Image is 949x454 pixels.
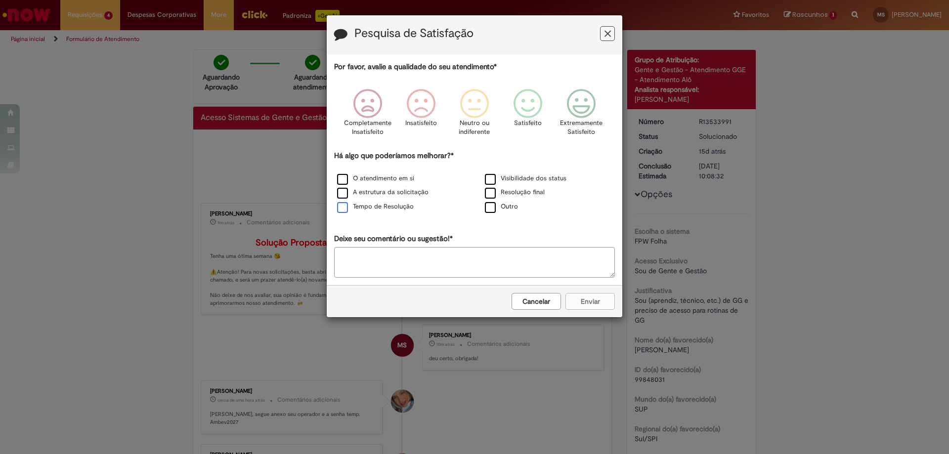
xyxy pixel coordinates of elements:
[560,119,603,137] p: Extremamente Satisfeito
[344,119,391,137] p: Completamente Insatisfeito
[485,174,566,183] label: Visibilidade dos status
[485,188,545,197] label: Resolução final
[334,151,615,214] div: Há algo que poderíamos melhorar?*
[457,119,492,137] p: Neutro ou indiferente
[514,119,542,128] p: Satisfeito
[337,202,414,211] label: Tempo de Resolução
[449,82,500,149] div: Neutro ou indiferente
[503,82,553,149] div: Satisfeito
[354,27,474,40] label: Pesquisa de Satisfação
[556,82,606,149] div: Extremamente Satisfeito
[396,82,446,149] div: Insatisfeito
[337,174,414,183] label: O atendimento em si
[334,234,453,244] label: Deixe seu comentário ou sugestão!*
[337,188,429,197] label: A estrutura da solicitação
[342,82,392,149] div: Completamente Insatisfeito
[512,293,561,310] button: Cancelar
[405,119,437,128] p: Insatisfeito
[334,62,497,72] label: Por favor, avalie a qualidade do seu atendimento*
[485,202,518,211] label: Outro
